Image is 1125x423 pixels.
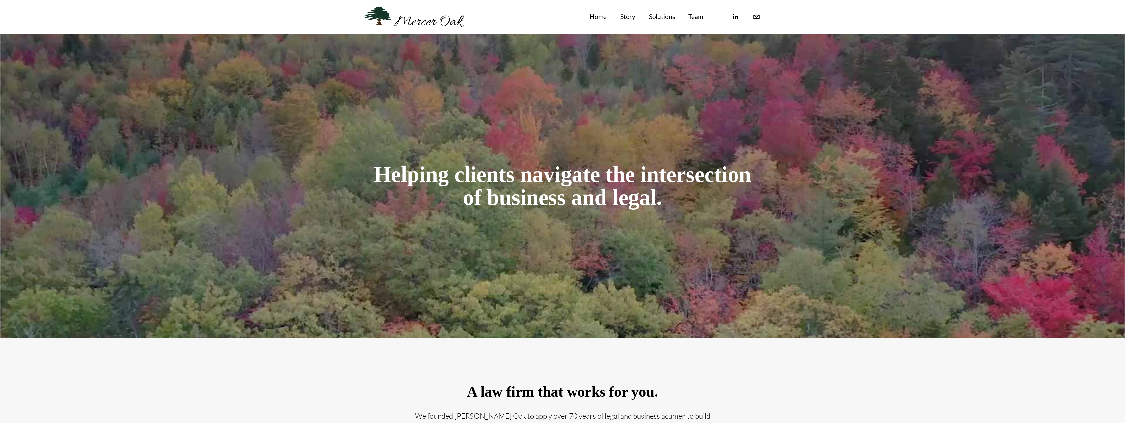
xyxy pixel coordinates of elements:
a: Story [620,12,635,22]
a: info@merceroaklaw.com [753,13,760,21]
a: Team [688,12,703,22]
h2: A law firm that works for you. [415,384,711,400]
h1: Helping clients navigate the intersection of business and legal. [365,163,760,210]
a: Home [590,12,607,22]
a: linkedin-unauth [732,13,739,21]
a: Solutions [649,12,675,22]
